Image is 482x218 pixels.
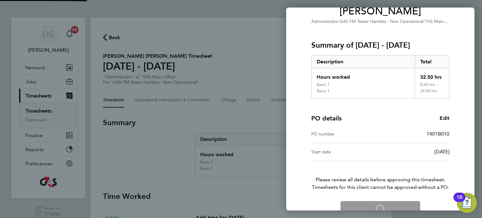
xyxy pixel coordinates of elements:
[311,130,380,138] div: PO number
[457,197,462,205] div: 10
[426,131,449,137] span: 1401B010
[380,148,449,156] div: [DATE]
[440,115,449,121] span: Edit
[423,19,425,24] span: ·
[415,68,449,82] div: 32.50 hrs
[312,56,415,68] div: Description
[311,114,342,123] h4: PO details
[317,88,329,93] div: Basic 1
[304,183,457,191] span: Timesheets for this client cannot be approved without a PO.
[425,18,457,24] span: THS Main Office
[340,19,423,24] span: G4S FM Tower Hamlets - Non Operational
[304,161,457,191] p: Please review all details before approving this timesheet.
[311,148,380,156] div: Start date
[311,19,338,24] span: Administrator
[415,88,449,98] div: 24.00 hrs
[338,19,340,24] span: ·
[457,193,477,213] button: Open Resource Center, 10 new notifications
[415,82,449,88] div: 8.50 hrs
[312,68,415,82] div: Hours worked
[317,82,329,87] div: Basic 1
[311,55,449,99] div: Summary of 25 - 31 Aug 2025
[440,114,449,122] a: Edit
[311,40,449,50] h3: Summary of [DATE] - [DATE]
[415,56,449,68] div: Total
